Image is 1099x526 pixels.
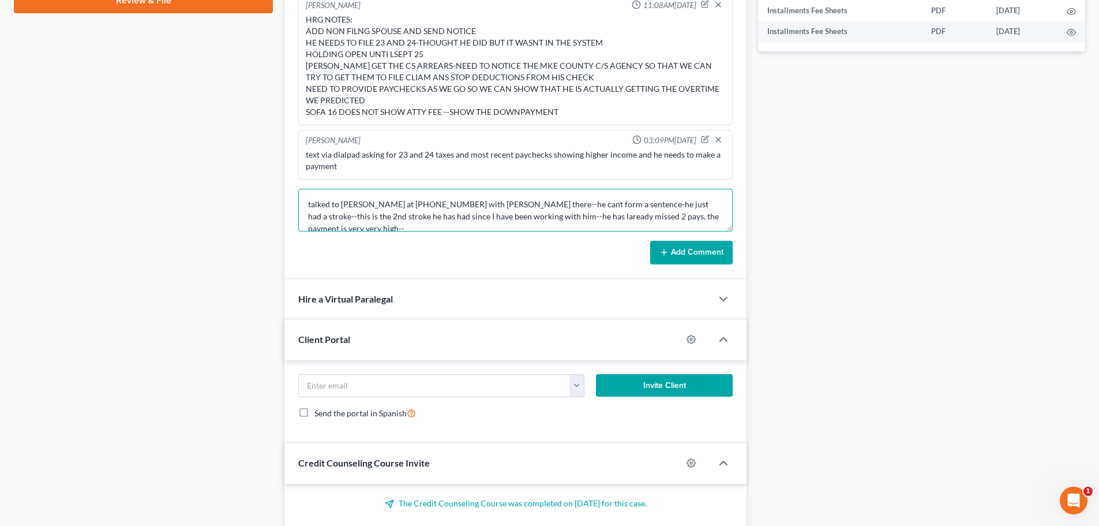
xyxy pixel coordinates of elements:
[987,21,1057,42] td: [DATE]
[1083,487,1093,496] span: 1
[306,135,361,147] div: [PERSON_NAME]
[596,374,733,397] button: Invite Client
[650,241,733,265] button: Add Comment
[299,375,570,397] input: Enter email
[298,457,430,468] span: Credit Counseling Course Invite
[1060,487,1087,514] iframe: Intercom live chat
[298,498,733,509] p: The Credit Counseling Course was completed on [DATE] for this case.
[298,293,393,304] span: Hire a Virtual Paralegal
[314,408,407,418] span: Send the portal in Spanish
[306,14,725,118] div: HRG NOTES: ADD NON FILNG SPOUSE AND SEND NOTICE HE NEEDS TO FILE 23 AND 24-THOUGHT HE DID BUT IT ...
[758,21,922,42] td: Installments Fee Sheets
[298,334,350,345] span: Client Portal
[644,135,696,146] span: 03:09PM[DATE]
[922,21,987,42] td: PDF
[306,149,725,172] div: text via dialpad asking for 23 and 24 taxes and most recent paychecks showing higher income and h...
